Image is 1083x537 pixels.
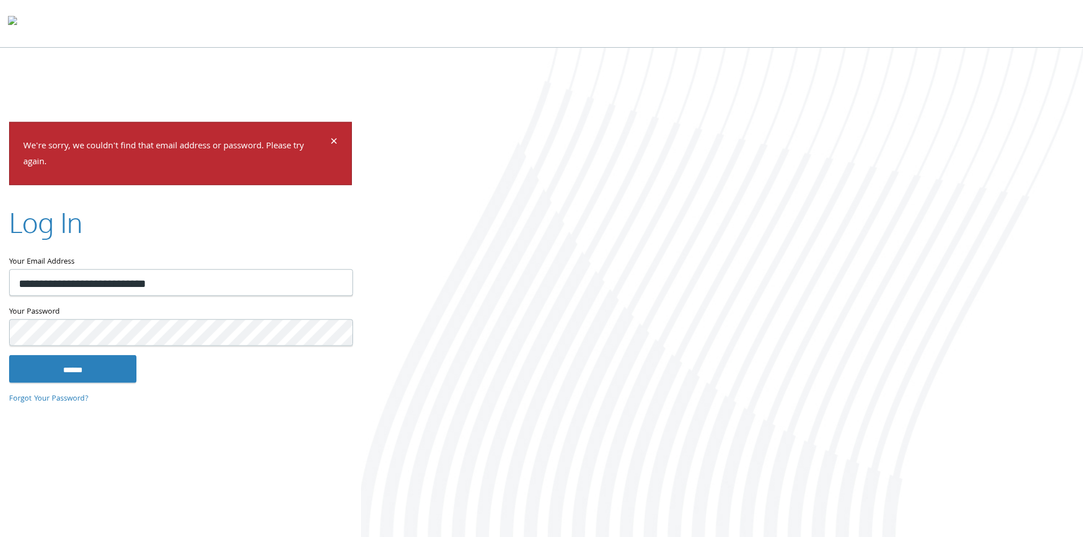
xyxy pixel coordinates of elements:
button: Dismiss alert [330,136,338,149]
img: todyl-logo-dark.svg [8,12,17,35]
a: Forgot Your Password? [9,392,89,405]
p: We're sorry, we couldn't find that email address or password. Please try again. [23,138,329,171]
label: Your Password [9,305,352,319]
span: × [330,131,338,153]
h2: Log In [9,203,82,242]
